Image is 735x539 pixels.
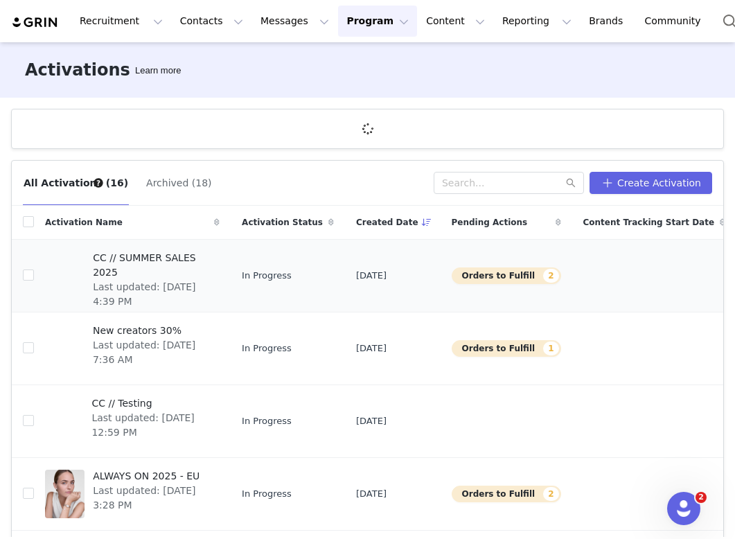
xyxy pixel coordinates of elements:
[11,16,60,29] img: grin logo
[172,6,251,37] button: Contacts
[45,248,220,303] a: CC // SUMMER SALES 2025Last updated: [DATE] 4:39 PM
[356,414,387,428] span: [DATE]
[93,324,211,338] span: New creators 30%
[452,486,561,502] button: Orders to Fulfill2
[45,394,220,449] a: CC // TestingLast updated: [DATE] 12:59 PM
[242,487,292,501] span: In Progress
[356,216,418,229] span: Created Date
[418,6,493,37] button: Content
[356,487,387,501] span: [DATE]
[45,321,220,376] a: New creators 30%Last updated: [DATE] 7:36 AM
[23,172,129,194] button: All Activations (16)
[92,177,105,189] div: Tooltip anchor
[452,216,528,229] span: Pending Actions
[45,466,220,522] a: ALWAYS ON 2025 - EULast updated: [DATE] 3:28 PM
[91,411,211,440] span: Last updated: [DATE] 12:59 PM
[93,280,211,309] span: Last updated: [DATE] 4:39 PM
[242,342,292,355] span: In Progress
[637,6,716,37] a: Community
[356,269,387,283] span: [DATE]
[132,64,184,78] div: Tooltip anchor
[590,172,712,194] button: Create Activation
[696,492,707,503] span: 2
[91,396,211,411] span: CC // Testing
[93,484,211,513] span: Last updated: [DATE] 3:28 PM
[581,6,635,37] a: Brands
[93,338,211,367] span: Last updated: [DATE] 7:36 AM
[93,251,211,280] span: CC // SUMMER SALES 2025
[45,216,123,229] span: Activation Name
[242,414,292,428] span: In Progress
[452,267,561,284] button: Orders to Fulfill2
[338,6,417,37] button: Program
[583,216,715,229] span: Content Tracking Start Date
[452,340,561,357] button: Orders to Fulfill1
[434,172,584,194] input: Search...
[252,6,337,37] button: Messages
[566,178,576,188] i: icon: search
[667,492,700,525] iframe: Intercom live chat
[494,6,580,37] button: Reporting
[242,216,323,229] span: Activation Status
[242,269,292,283] span: In Progress
[93,469,211,484] span: ALWAYS ON 2025 - EU
[71,6,171,37] button: Recruitment
[25,58,130,82] h3: Activations
[145,172,212,194] button: Archived (18)
[356,342,387,355] span: [DATE]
